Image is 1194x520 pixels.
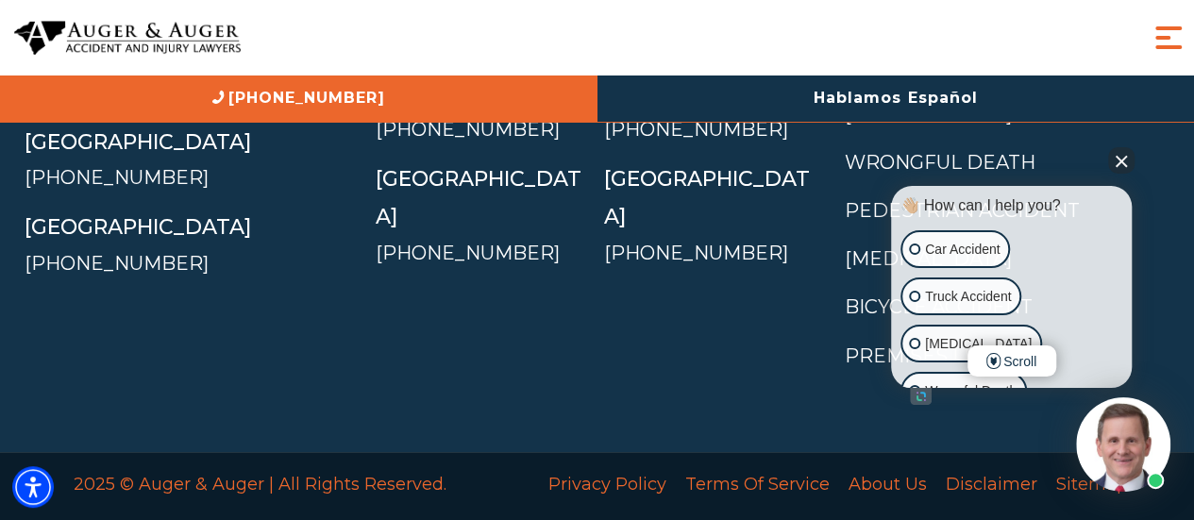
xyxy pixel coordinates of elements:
a: [PHONE_NUMBER] [376,118,560,141]
a: Open intaker chat [910,388,932,405]
a: [GEOGRAPHIC_DATA] [25,214,251,240]
p: Wrongful Death [925,379,1017,403]
a: [GEOGRAPHIC_DATA] [603,166,809,229]
a: About Us [839,464,936,504]
img: Auger & Auger Accident and Injury Lawyers Logo [14,21,241,56]
button: Menu [1150,19,1187,57]
a: [PHONE_NUMBER] [25,252,209,275]
a: [GEOGRAPHIC_DATA] [376,166,581,229]
div: 👋🏼 How can I help you? [896,195,1127,216]
p: Truck Accident [925,285,1011,309]
a: Bicycle Accident [845,295,1033,318]
a: [MEDICAL_DATA] [845,247,1012,270]
a: [PHONE_NUMBER] [603,242,787,264]
a: Wrongful Death [845,151,1035,174]
span: Scroll [967,345,1056,377]
p: [MEDICAL_DATA] [925,332,1032,356]
p: 2025 © Auger & Auger | All Rights Reserved. [31,469,490,499]
a: [PHONE_NUMBER] [376,242,560,264]
a: Pedestrian Accident [845,199,1080,222]
a: [MEDICAL_DATA] [845,103,1012,126]
a: [PHONE_NUMBER] [25,166,209,189]
a: Privacy Policy [539,464,676,504]
button: Close Intaker Chat Widget [1108,147,1135,174]
p: Car Accident [925,238,1000,261]
div: Accessibility Menu [12,466,54,508]
a: Terms Of Service [676,464,839,504]
img: Intaker widget Avatar [1076,397,1170,492]
a: [PHONE_NUMBER] [603,118,787,141]
a: Premises Liability [845,344,1044,366]
a: [GEOGRAPHIC_DATA] [25,129,251,155]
